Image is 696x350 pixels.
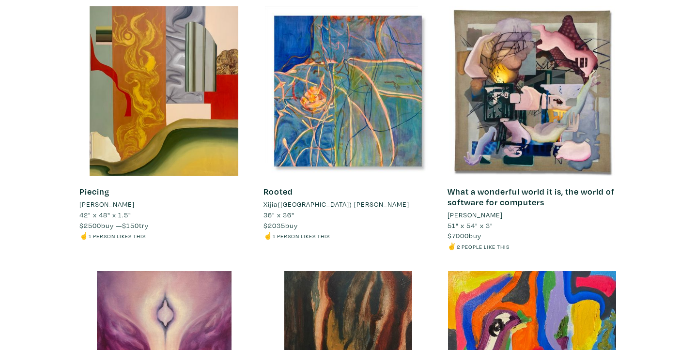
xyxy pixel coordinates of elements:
[448,210,503,220] li: [PERSON_NAME]
[448,221,493,230] span: 51" x 54" x 3"
[448,231,481,240] span: buy
[448,241,617,252] li: ✌️
[263,210,294,219] span: 36" x 36"
[79,230,249,241] li: ☝️
[263,186,293,197] a: Rooted
[89,232,146,240] small: 1 person likes this
[122,221,139,230] span: $150
[273,232,330,240] small: 1 person likes this
[79,199,249,210] a: [PERSON_NAME]
[79,210,131,219] span: 42" x 48" x 1.5"
[448,186,615,208] a: What a wonderful world it is, the world of software for computers
[263,230,433,241] li: ☝️
[448,210,617,220] a: [PERSON_NAME]
[79,186,109,197] a: Piecing
[79,221,101,230] span: $2500
[263,221,298,230] span: buy
[457,243,510,250] small: 2 people like this
[79,221,149,230] span: buy — try
[263,221,285,230] span: $2035
[263,199,433,210] a: Xijia([GEOGRAPHIC_DATA]) [PERSON_NAME]
[79,199,135,210] li: [PERSON_NAME]
[448,231,469,240] span: $7000
[263,199,409,210] li: Xijia([GEOGRAPHIC_DATA]) [PERSON_NAME]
